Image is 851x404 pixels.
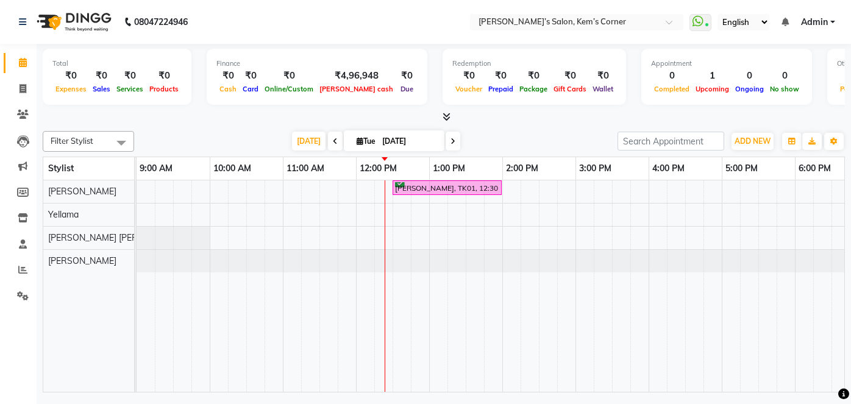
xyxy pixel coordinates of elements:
span: Completed [651,85,693,93]
span: Online/Custom [262,85,316,93]
span: [PERSON_NAME] cash [316,85,396,93]
div: 0 [767,69,802,83]
div: ₹0 [216,69,240,83]
div: Redemption [452,58,616,69]
span: Due [397,85,416,93]
span: Services [113,85,146,93]
span: Wallet [589,85,616,93]
span: Upcoming [693,85,732,93]
span: Admin [801,16,828,29]
div: ₹0 [52,69,90,83]
span: Package [516,85,550,93]
span: Ongoing [732,85,767,93]
a: 2:00 PM [503,160,541,177]
div: ₹0 [113,69,146,83]
a: 11:00 AM [283,160,327,177]
span: Yellama [48,209,79,220]
a: 1:00 PM [430,160,468,177]
a: 9:00 AM [137,160,176,177]
div: ₹0 [90,69,113,83]
div: ₹0 [240,69,262,83]
div: ₹0 [550,69,589,83]
span: [PERSON_NAME] [PERSON_NAME] [48,232,187,243]
span: No show [767,85,802,93]
a: 3:00 PM [576,160,614,177]
span: Sales [90,85,113,93]
img: logo [31,5,115,39]
span: [DATE] [292,132,326,151]
div: Finance [216,58,418,69]
a: 12:00 PM [357,160,400,177]
input: Search Appointment [618,132,724,151]
b: 08047224946 [134,5,188,39]
div: ₹0 [589,69,616,83]
a: 5:00 PM [722,160,761,177]
div: 0 [651,69,693,83]
a: 10:00 AM [210,160,254,177]
span: Voucher [452,85,485,93]
span: Prepaid [485,85,516,93]
button: ADD NEW [732,133,774,150]
div: ₹0 [485,69,516,83]
span: Gift Cards [550,85,589,93]
span: [PERSON_NAME] [48,255,116,266]
a: 4:00 PM [649,160,688,177]
div: Appointment [651,58,802,69]
div: ₹0 [516,69,550,83]
input: 2025-09-02 [379,132,440,151]
span: [PERSON_NAME] [48,186,116,197]
span: Expenses [52,85,90,93]
span: Filter Stylist [51,136,93,146]
div: [PERSON_NAME], TK01, 12:30 PM-02:00 PM, crown touchup [394,182,500,194]
div: ₹0 [396,69,418,83]
a: 6:00 PM [796,160,834,177]
div: ₹4,96,948 [316,69,396,83]
div: ₹0 [146,69,182,83]
div: Total [52,58,182,69]
div: ₹0 [452,69,485,83]
div: ₹0 [262,69,316,83]
div: 1 [693,69,732,83]
div: 0 [732,69,767,83]
span: Stylist [48,163,74,174]
span: Products [146,85,182,93]
span: Card [240,85,262,93]
span: Tue [354,136,379,146]
span: ADD NEW [735,136,771,146]
span: Cash [216,85,240,93]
